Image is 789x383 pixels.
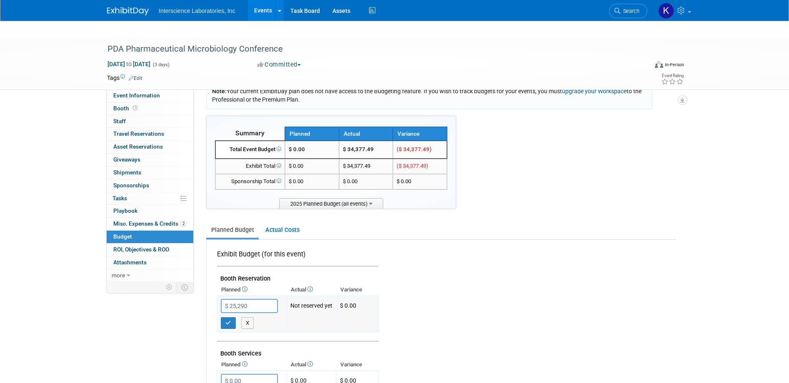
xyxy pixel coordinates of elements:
[107,231,193,243] a: Budget
[285,127,339,141] th: Planned
[113,220,187,227] span: Misc. Expenses & Credits
[217,250,375,264] div: Exhibit Budget (for this event)
[125,61,133,67] span: to
[287,284,336,296] th: Actual
[219,146,281,154] div: Total Event Budget
[105,42,635,57] div: PDA Pharmaceutical Microbiology Conference
[260,222,304,238] a: Actual Costs
[107,60,151,68] span: [DATE] [DATE]
[289,146,305,152] span: $ 0.00
[217,359,287,371] th: Planned
[107,102,193,115] a: Booth
[620,8,639,14] span: Search
[107,141,193,153] a: Asset Reservations
[219,162,281,170] div: Exhibit Total
[661,74,684,78] div: Event Rating
[658,3,674,19] img: Katrina Salka
[339,174,393,189] td: $ 0.00
[131,105,139,111] span: Booth not reserved yet
[107,205,193,217] a: Playbook
[609,4,647,18] a: Search
[107,167,193,179] a: Shipments
[113,92,160,99] span: Event Information
[113,246,169,253] span: ROI, Objectives & ROO
[287,296,336,332] td: Not reserved yet
[397,146,432,152] span: ($ 34,377.49)
[289,178,303,184] span: $ 0.00
[562,88,627,95] a: upgrade your Workspace
[107,218,193,230] a: Misc. Expenses & Credits2
[107,74,142,82] td: Tags
[112,272,125,279] span: more
[336,359,379,371] th: Variance
[113,233,132,240] span: Budget
[339,127,393,141] th: Actual
[113,259,147,266] span: Attachments
[129,75,142,81] a: Edit
[107,7,149,15] img: ExhibitDay
[180,221,187,227] span: 2
[152,62,170,67] span: (3 days)
[107,90,193,102] a: Event Information
[113,207,137,214] span: Playbook
[655,61,663,68] img: Format-Inperson.png
[235,129,265,137] span: Summary
[162,282,177,293] td: Personalize Event Tab Strip
[279,198,383,209] span: 2025 Planned Budget (all events)
[107,128,193,140] a: Travel Reservations
[289,163,303,169] span: $ 0.00
[287,359,336,371] th: Actual
[340,302,356,309] span: $ 0.00
[598,60,684,72] div: Event Format
[159,7,235,14] span: Interscience Laboratories, Inc
[212,88,227,95] span: Note:
[206,222,259,238] a: Planned Budget
[339,141,393,159] td: $ 34,377.49
[113,130,164,137] span: Travel Reservations
[219,178,281,186] div: Sponsorship Total
[107,269,193,282] a: more
[397,178,411,184] span: $ 0.00
[113,182,149,189] span: Sponsorships
[217,284,287,296] th: Planned
[113,169,141,176] span: Shipments
[393,127,447,141] th: Variance
[107,256,193,269] a: Attachments
[113,143,163,150] span: Asset Reservations
[113,156,140,163] span: Giveaways
[107,244,193,256] a: ROI, Objectives & ROO
[107,179,193,192] a: Sponsorships
[664,62,684,68] div: In-Person
[107,154,193,166] a: Giveaways
[177,282,194,293] td: Toggle Event Tabs
[255,60,304,69] button: Committed
[107,115,193,128] a: Staff
[107,192,193,205] a: Tasks
[113,105,139,112] span: Booth
[217,341,379,359] td: Booth Services
[113,118,126,124] span: Staff
[397,163,428,169] span: ($ 34,377.49)
[217,266,379,284] td: Booth Reservation
[241,317,254,329] button: X
[112,195,127,201] span: Tasks
[339,159,393,174] td: $ 34,377.49
[336,284,379,296] th: Variance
